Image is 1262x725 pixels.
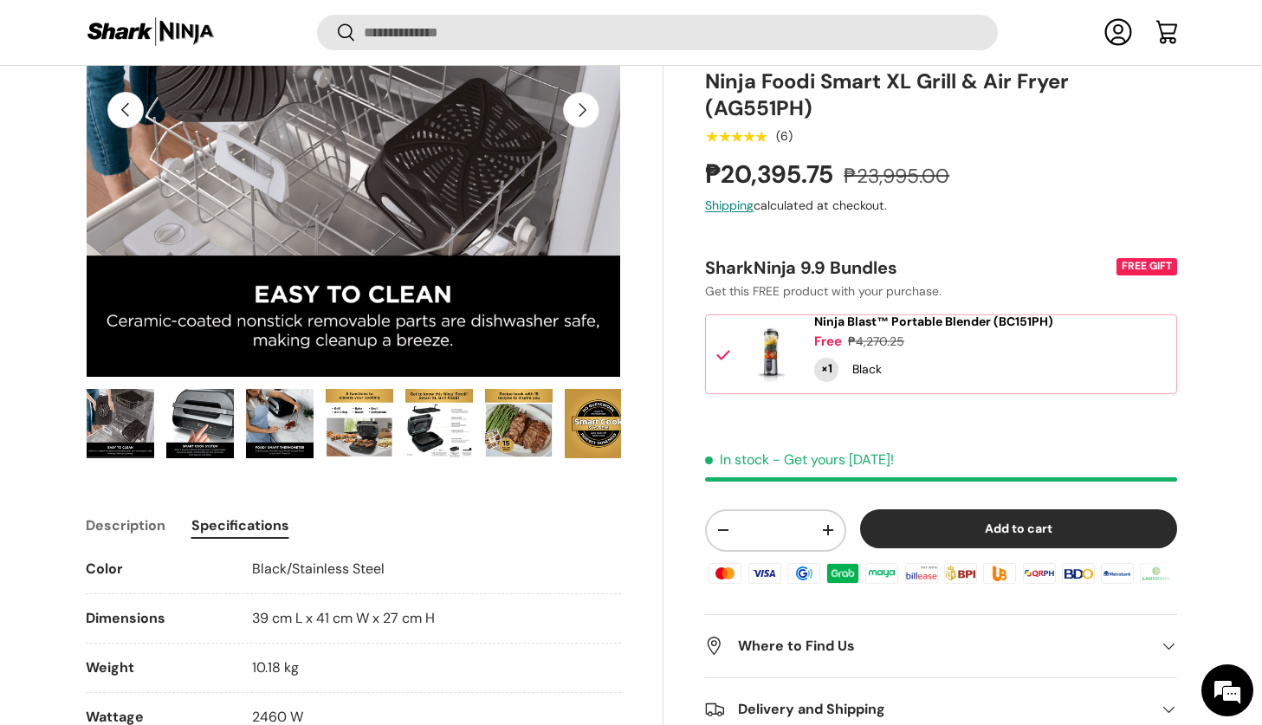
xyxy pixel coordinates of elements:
[284,9,326,50] div: Minimize live chat window
[848,333,904,351] div: ₱4,270.25
[844,163,949,189] s: ₱23,995.00
[405,389,473,458] img: Ninja Foodi Smart XL Grill & Air Fryer (AG551PH)
[705,699,1149,720] h2: Delivery and Shipping
[705,256,1112,279] div: SharkNinja 9.9 Bundles
[166,389,234,458] img: Ninja Foodi Smart XL Grill & Air Fryer (AG551PH)
[326,389,393,458] img: Ninja Foodi Smart XL Grill & Air Fryer (AG551PH)
[254,534,314,557] em: Submit
[705,615,1176,677] summary: Where to Find Us
[1098,560,1136,586] img: metrobank
[814,314,1053,329] a: Ninja Blast™ Portable Blender (BC151PH)
[86,16,216,49] img: Shark Ninja Philippines
[86,559,224,579] div: Color
[942,560,980,586] img: bpi
[903,560,941,586] img: billease
[252,560,385,578] span: Black/Stainless Steel
[86,506,165,545] button: Description
[785,560,823,586] img: gcash
[252,609,435,627] span: 39 cm L x 41 cm W x 27 cm H
[86,608,224,629] div: Dimensions
[706,560,744,586] img: master
[773,450,894,469] p: - Get yours [DATE]!
[705,450,769,469] span: In stock
[745,560,783,586] img: visa
[9,473,330,534] textarea: Type your message and click 'Submit'
[1059,560,1097,586] img: bdo
[1019,560,1058,586] img: qrph
[705,129,767,145] div: 5.0 out of 5.0 stars
[705,68,1176,122] h1: Ninja Foodi Smart XL Grill & Air Fryer (AG551PH)
[860,509,1177,548] button: Add to cart
[565,389,632,458] img: Ninja Foodi Smart XL Grill & Air Fryer (AG551PH)
[776,130,793,143] div: (6)
[485,389,553,458] img: Ninja Foodi Smart XL Grill & Air Fryer (AG551PH)
[980,560,1019,586] img: ubp
[1137,560,1175,586] img: landbank
[252,658,299,676] span: 10.18 kg
[36,218,302,393] span: We are offline. Please leave us a message.
[705,197,1176,215] div: calculated at checkout.
[246,389,314,458] img: Ninja Foodi Smart XL Grill & Air Fryer (AG551PH)
[814,333,842,351] div: Free
[705,159,838,191] strong: ₱20,395.75
[852,360,882,379] div: Black
[863,560,901,586] img: maya
[814,358,838,382] div: Quantity
[824,560,862,586] img: grabpay
[705,636,1149,657] h2: Where to Find Us
[705,283,942,299] span: Get this FREE product with your purchase.
[90,97,291,120] div: Leave a message
[191,506,289,545] button: Specifications
[705,128,767,146] span: ★★★★★
[86,657,224,678] div: Weight
[87,389,154,458] img: Ninja Foodi Smart XL Grill & Air Fryer (AG551PH)
[705,197,754,213] a: Shipping
[1116,258,1177,275] div: FREE GIFT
